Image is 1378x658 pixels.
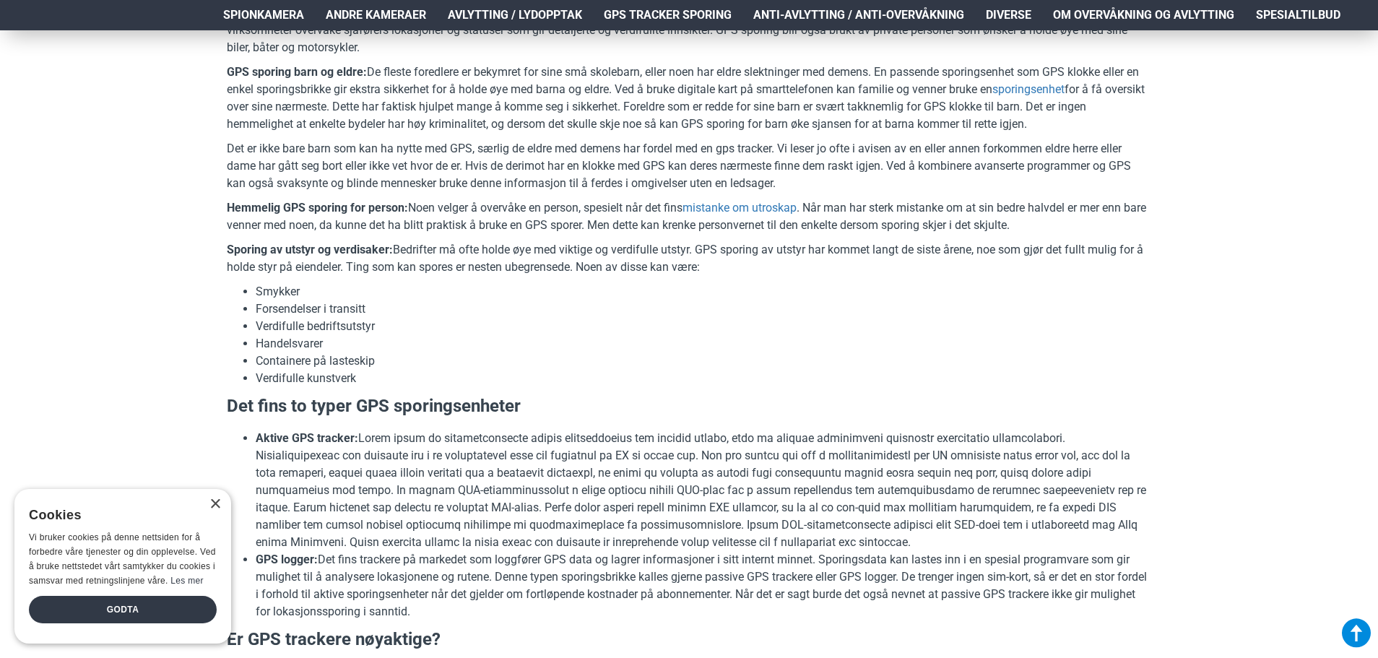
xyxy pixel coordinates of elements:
div: Godta [29,596,217,623]
h3: Er GPS trackere nøyaktige? [227,628,1151,652]
span: Spesialtilbud [1256,7,1340,24]
span: Andre kameraer [326,7,426,24]
span: Spionkamera [223,7,304,24]
p: Virksomheter i transportbransjen har ofte flåtestyring. De bruker for å overvåke kjøretøyene. Ved... [227,4,1151,56]
strong: GPS logger: [256,553,318,566]
strong: Hemmelig GPS sporing for person: [227,201,408,215]
span: Vi bruker cookies på denne nettsiden for å forbedre våre tjenester og din opplevelse. Ved å bruke... [29,532,216,585]
strong: GPS sporing barn og eldre: [227,65,367,79]
strong: Aktive GPS tracker: [256,431,358,445]
strong: Sporing av utstyr og verdisaker: [227,243,393,256]
li: Lorem ipsum do sitametconsecte adipis elitseddoeius tem incidid utlabo, etdo ma aliquae adminimve... [256,430,1151,551]
h3: Det fins to typer GPS sporingsenheter [227,394,1151,419]
a: sporingsenhet [992,81,1065,98]
li: Forsendelser i transitt [256,300,1151,318]
a: Les mer, opens a new window [170,576,203,586]
span: Avlytting / Lydopptak [448,7,582,24]
a: mistanke om utroskap [682,199,797,217]
span: Om overvåkning og avlytting [1053,7,1234,24]
li: Containere på lasteskip [256,352,1151,370]
div: Close [209,499,220,510]
li: Smykker [256,283,1151,300]
p: De fleste foredlere er bekymret for sine små skolebarn, eller noen har eldre slektninger med deme... [227,64,1151,133]
p: Noen velger å overvåke en person, spesielt når det fins . Når man har sterk mistanke om at sin be... [227,199,1151,234]
p: Bedrifter må ofte holde øye med viktige og verdifulle utstyr. GPS sporing av utstyr har kommet la... [227,241,1151,276]
li: Verdifulle bedriftsutstyr [256,318,1151,335]
li: Det fins trackere på markedet som loggfører GPS data og lagrer informasjoner i sitt internt minne... [256,551,1151,620]
span: Anti-avlytting / Anti-overvåkning [753,7,964,24]
li: Handelsvarer [256,335,1151,352]
span: Diverse [986,7,1031,24]
div: Cookies [29,500,207,531]
li: Verdifulle kunstverk [256,370,1151,387]
p: Det er ikke bare barn som kan ha nytte med GPS, særlig de eldre med demens har fordel med en gps ... [227,140,1151,192]
span: GPS Tracker Sporing [604,7,732,24]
